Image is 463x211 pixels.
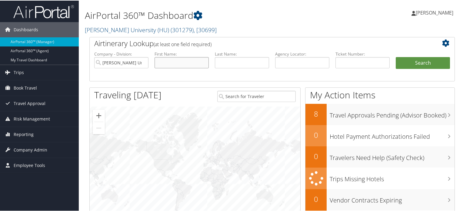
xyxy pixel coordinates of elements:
[275,50,329,56] label: Agency Locator:
[14,64,24,80] span: Trips
[330,192,455,204] h3: Vendor Contracts Expiring
[305,167,455,189] a: Trips Missing Hotels
[14,142,47,157] span: Company Admin
[14,22,38,37] span: Dashboards
[215,50,269,56] label: Last Name:
[14,95,45,111] span: Travel Approval
[305,146,455,167] a: 0Travelers Need Help (Safety Check)
[396,56,450,69] button: Search
[14,126,34,141] span: Reporting
[305,103,455,124] a: 8Travel Approvals Pending (Advisor Booked)
[416,9,453,15] span: [PERSON_NAME]
[93,109,105,121] button: Zoom in
[335,50,390,56] label: Ticket Number:
[194,25,217,33] span: , [ 30699 ]
[330,171,455,183] h3: Trips Missing Hotels
[305,189,455,210] a: 0Vendor Contracts Expiring
[14,80,37,95] span: Book Travel
[94,88,162,101] h1: Traveling [DATE]
[13,4,74,18] img: airportal-logo.png
[14,157,45,172] span: Employee Tools
[305,108,327,118] h2: 8
[154,40,212,47] span: (at least one field required)
[93,121,105,134] button: Zoom out
[14,111,50,126] span: Risk Management
[330,129,455,140] h3: Hotel Payment Authorizations Failed
[330,150,455,162] h3: Travelers Need Help (Safety Check)
[305,88,455,101] h1: My Action Items
[411,3,459,21] a: [PERSON_NAME]
[305,124,455,146] a: 0Hotel Payment Authorizations Failed
[305,129,327,140] h2: 0
[85,9,335,21] h1: AirPortal 360™ Dashboard
[155,50,209,56] label: First Name:
[94,38,420,48] h2: Airtinerary Lookup
[171,25,194,33] span: ( 301279 )
[305,151,327,161] h2: 0
[85,25,217,33] a: [PERSON_NAME] University (HU)
[305,193,327,204] h2: 0
[94,50,148,56] label: Company - Division:
[217,90,296,101] input: Search for Traveler
[330,107,455,119] h3: Travel Approvals Pending (Advisor Booked)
